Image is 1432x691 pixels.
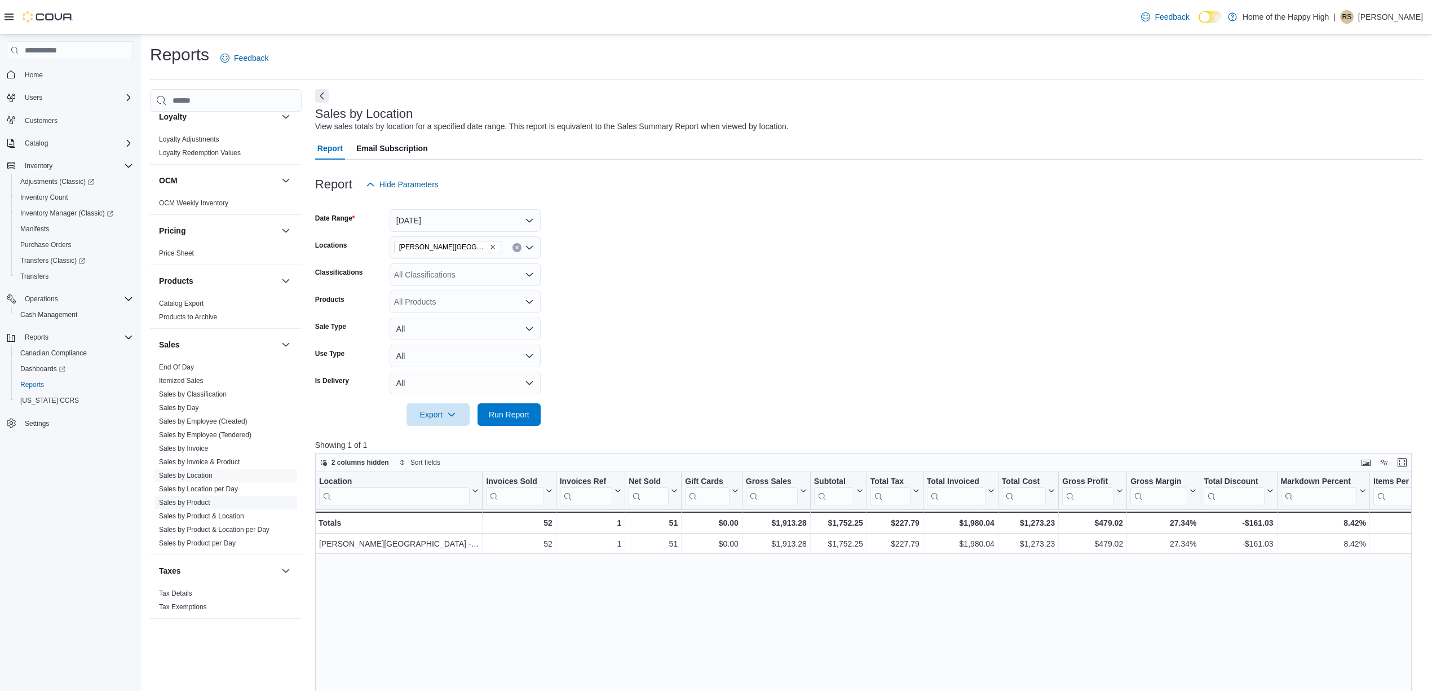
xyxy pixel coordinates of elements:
[332,458,389,467] span: 2 columns hidden
[1130,477,1187,505] div: Gross Margin
[1002,516,1055,530] div: $1,273.23
[559,477,621,505] button: Invoices Ref
[20,209,113,218] span: Inventory Manager (Classic)
[159,458,240,466] a: Sales by Invoice & Product
[486,516,552,530] div: 52
[25,294,58,303] span: Operations
[1243,10,1329,24] p: Home of the Happy High
[159,135,219,143] a: Loyalty Adjustments
[159,485,238,493] a: Sales by Location per Day
[2,66,138,82] button: Home
[390,209,541,232] button: [DATE]
[11,253,138,269] a: Transfers (Classic)
[279,274,293,288] button: Products
[1204,477,1273,505] button: Total Discount
[2,291,138,307] button: Operations
[315,322,346,331] label: Sale Type
[814,477,863,505] button: Subtotal
[1280,516,1365,530] div: 8.42%
[629,537,678,551] div: 51
[159,499,210,507] a: Sales by Product
[11,307,138,323] button: Cash Management
[11,393,138,408] button: [US_STATE] CCRS
[1359,456,1373,469] button: Keyboard shortcuts
[159,377,204,385] a: Itemized Sales
[361,173,443,196] button: Hide Parameters
[159,249,194,257] a: Price Sheet
[16,191,133,204] span: Inventory Count
[489,409,529,420] span: Run Report
[150,43,209,66] h1: Reports
[2,135,138,151] button: Catalog
[629,477,669,505] div: Net Sold
[20,256,85,265] span: Transfers (Classic)
[413,403,463,426] span: Export
[746,477,807,505] button: Gross Sales
[16,254,90,267] a: Transfers (Classic)
[16,270,133,283] span: Transfers
[25,93,42,102] span: Users
[20,331,133,344] span: Reports
[2,90,138,105] button: Users
[525,297,534,306] button: Open list of options
[1002,477,1055,505] button: Total Cost
[1062,537,1123,551] div: $479.02
[1280,537,1365,551] div: 8.42%
[159,390,227,399] span: Sales by Classification
[159,457,240,466] span: Sales by Invoice & Product
[315,107,413,121] h3: Sales by Location
[159,444,208,452] a: Sales by Invoice
[159,390,227,398] a: Sales by Classification
[150,297,302,328] div: Products
[1130,516,1196,530] div: 27.34%
[20,396,79,405] span: [US_STATE] CCRS
[20,331,53,344] button: Reports
[2,329,138,345] button: Reports
[16,222,54,236] a: Manifests
[20,177,94,186] span: Adjustments (Classic)
[159,376,204,385] span: Itemized Sales
[159,299,204,308] span: Catalog Export
[1130,477,1187,487] div: Gross Margin
[25,139,48,148] span: Catalog
[746,537,807,551] div: $1,913.28
[150,133,302,164] div: Loyalty
[159,275,193,287] h3: Products
[685,537,739,551] div: $0.00
[279,224,293,237] button: Pricing
[16,175,99,188] a: Adjustments (Classic)
[150,587,302,618] div: Taxes
[20,310,77,319] span: Cash Management
[159,339,180,350] h3: Sales
[315,439,1423,451] p: Showing 1 of 1
[2,158,138,174] button: Inventory
[159,539,236,548] span: Sales by Product per Day
[159,175,178,186] h3: OCM
[159,275,277,287] button: Products
[315,295,344,304] label: Products
[560,537,621,551] div: 1
[319,477,470,487] div: Location
[159,431,251,439] a: Sales by Employee (Tendered)
[159,485,238,494] span: Sales by Location per Day
[486,477,543,505] div: Invoices Sold
[159,225,277,236] button: Pricing
[1002,537,1055,551] div: $1,273.23
[356,137,428,160] span: Email Subscription
[16,270,53,283] a: Transfers
[927,537,995,551] div: $1,980.04
[16,378,48,391] a: Reports
[315,178,352,191] h3: Report
[315,376,349,385] label: Is Delivery
[159,417,247,426] span: Sales by Employee (Created)
[20,417,54,430] a: Settings
[746,516,807,530] div: $1,913.28
[559,477,612,505] div: Invoices Ref
[315,214,355,223] label: Date Range
[25,419,49,428] span: Settings
[746,477,798,505] div: Gross Sales
[20,114,62,127] a: Customers
[11,205,138,221] a: Inventory Manager (Classic)
[159,565,277,576] button: Taxes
